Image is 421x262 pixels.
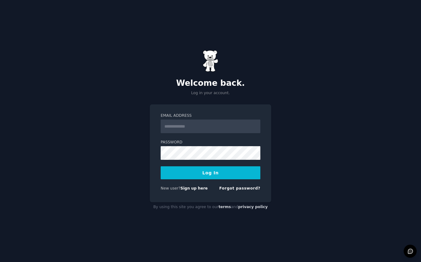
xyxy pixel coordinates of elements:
[203,50,218,72] img: Gummy Bear
[161,113,260,119] label: Email Address
[161,166,260,179] button: Log In
[219,205,231,209] a: terms
[150,202,271,212] div: By using this site you agree to our and
[150,78,271,88] h2: Welcome back.
[219,186,260,190] a: Forgot password?
[161,186,180,190] span: New user?
[150,90,271,96] p: Log in your account.
[180,186,208,190] a: Sign up here
[238,205,268,209] a: privacy policy
[161,140,260,145] label: Password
